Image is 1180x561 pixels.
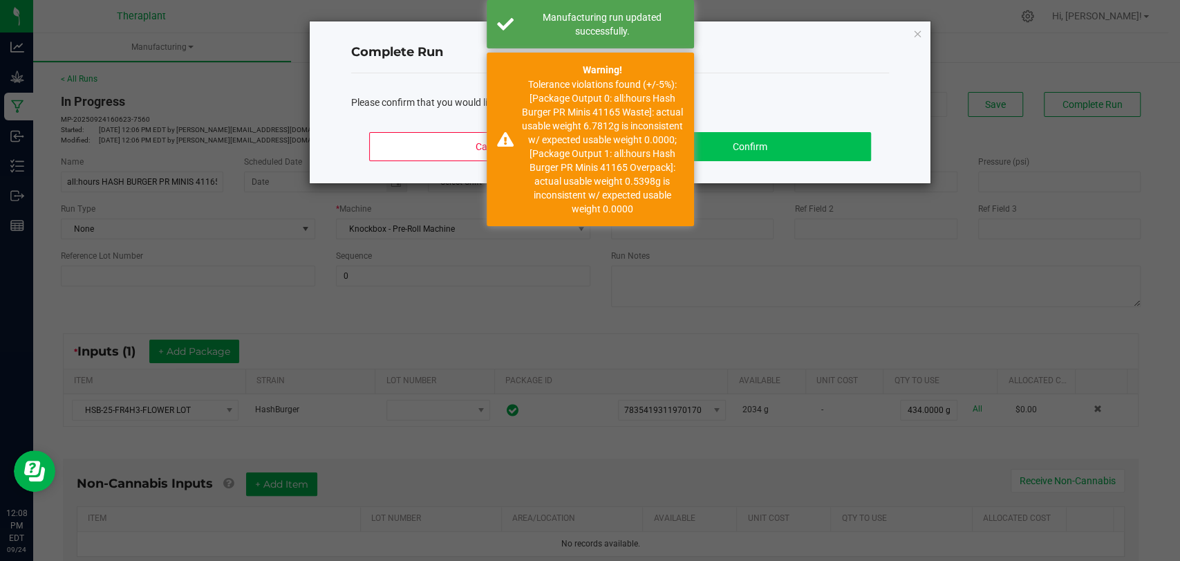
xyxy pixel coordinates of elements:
button: Close [912,25,922,42]
h4: Complete Run [351,44,889,62]
iframe: Resource center [14,450,55,492]
div: Manufacturing run updated successfully. [521,10,684,38]
button: Cancel [369,132,611,161]
div: Warning! [521,63,684,77]
div: Tolerance violations found (+/-5%): [Package Output 0: all:hours Hash Burger PR Minis 41165 Waste... [521,77,684,216]
button: Confirm [629,132,871,161]
div: Please confirm that you would like to complete this run. [351,95,889,110]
